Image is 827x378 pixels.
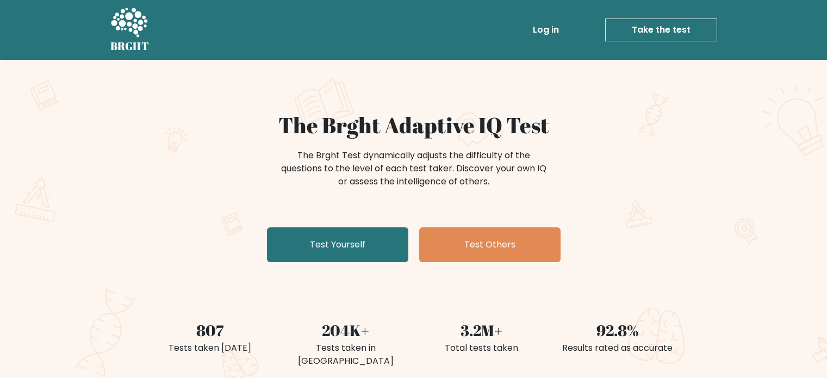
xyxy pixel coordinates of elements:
div: Tests taken in [GEOGRAPHIC_DATA] [284,342,407,368]
div: Total tests taken [420,342,543,355]
div: Tests taken [DATE] [148,342,271,355]
div: 807 [148,319,271,342]
div: 204K+ [284,319,407,342]
a: Test Yourself [267,227,408,262]
div: Results rated as accurate [556,342,679,355]
a: Log in [528,19,563,41]
h5: BRGHT [110,40,150,53]
div: The Brght Test dynamically adjusts the difficulty of the questions to the level of each test take... [278,149,550,188]
h1: The Brght Adaptive IQ Test [148,112,679,138]
div: 92.8% [556,319,679,342]
a: Take the test [605,18,717,41]
a: BRGHT [110,4,150,55]
a: Test Others [419,227,561,262]
div: 3.2M+ [420,319,543,342]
